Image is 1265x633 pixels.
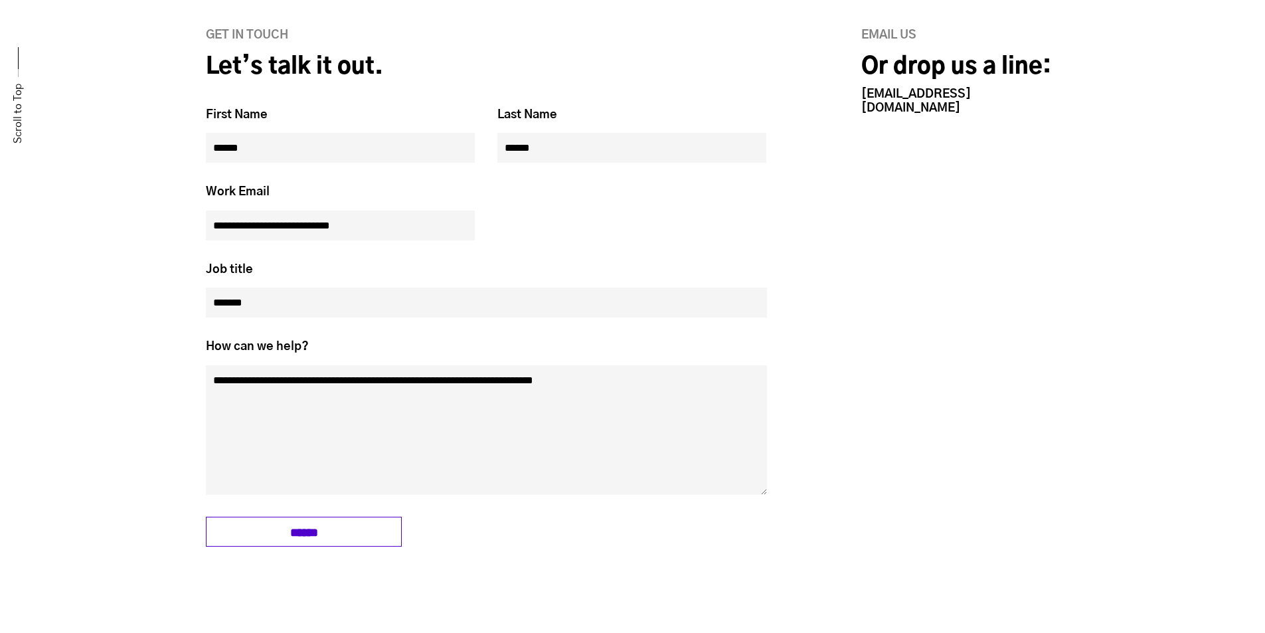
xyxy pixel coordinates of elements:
[861,53,1059,82] h2: Or drop us a line:
[861,29,1059,43] h6: Email us
[11,84,25,143] a: Scroll to Top
[206,29,767,43] h6: GET IN TOUCH
[206,53,767,82] h2: Let’s talk it out.
[861,88,971,114] a: [EMAIL_ADDRESS][DOMAIN_NAME]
